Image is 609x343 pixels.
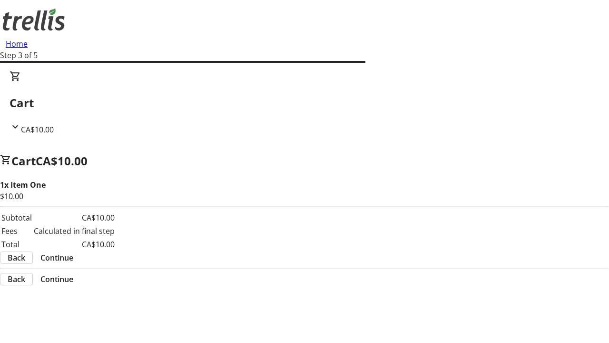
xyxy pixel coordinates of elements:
span: Continue [40,252,73,263]
span: Back [8,273,25,285]
span: Cart [11,153,36,169]
span: Back [8,252,25,263]
td: CA$10.00 [33,238,115,251]
td: Total [1,238,32,251]
button: Continue [33,273,81,285]
td: Calculated in final step [33,225,115,237]
td: CA$10.00 [33,212,115,224]
span: CA$10.00 [36,153,88,169]
h2: Cart [10,94,599,111]
span: CA$10.00 [21,124,54,135]
td: Subtotal [1,212,32,224]
div: CartCA$10.00 [10,71,599,135]
td: Fees [1,225,32,237]
span: Continue [40,273,73,285]
button: Continue [33,252,81,263]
